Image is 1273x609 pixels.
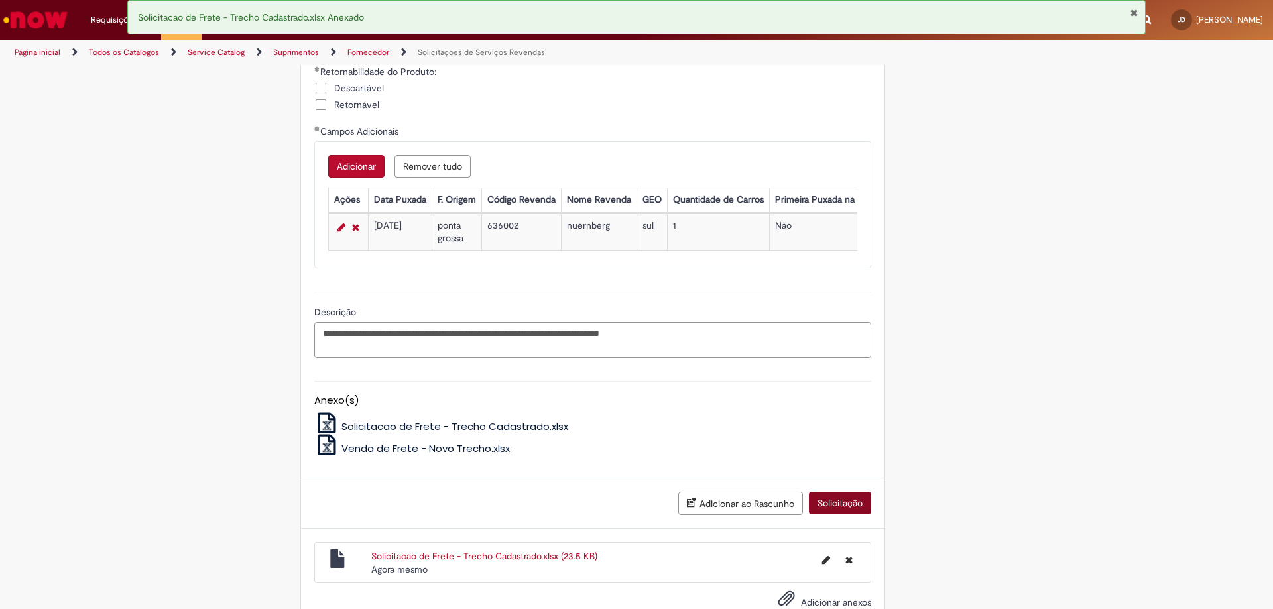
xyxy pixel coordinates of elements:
span: Descrição [314,306,359,318]
span: JD [1178,15,1185,24]
span: Solicitacao de Frete - Trecho Cadastrado.xlsx Anexado [138,11,364,23]
th: Data Puxada [368,188,432,212]
span: Adicionar anexos [801,596,871,608]
ul: Trilhas de página [10,40,839,65]
a: Suprimentos [273,47,319,58]
span: Retornabilidade do Produto: [320,66,439,78]
span: Retornável [334,98,379,111]
a: Fornecedor [347,47,389,58]
a: Página inicial [15,47,60,58]
td: Não [769,213,896,251]
th: F. Origem [432,188,481,212]
a: Solicitações de Serviços Revendas [418,47,545,58]
th: Nome Revenda [561,188,636,212]
h5: Anexo(s) [314,395,871,406]
button: Adicionar ao Rascunho [678,492,803,515]
span: [PERSON_NAME] [1196,14,1263,25]
td: [DATE] [368,213,432,251]
th: Primeira Puxada na Fábrica? [769,188,896,212]
button: Fechar Notificação [1130,7,1138,18]
time: 28/08/2025 15:33:36 [371,563,428,575]
td: 636002 [481,213,561,251]
th: Código Revenda [481,188,561,212]
td: nuernberg [561,213,636,251]
button: Editar nome de arquivo Solicitacao de Frete - Trecho Cadastrado.xlsx [814,549,838,571]
span: Solicitacao de Frete - Trecho Cadastrado.xlsx [341,419,568,433]
a: Editar Linha 1 [334,219,349,235]
span: Requisições [91,13,137,27]
th: Quantidade de Carros [667,188,769,212]
th: Ações [328,188,368,212]
span: Campos Adicionais [320,125,401,137]
a: Solicitacao de Frete - Trecho Cadastrado.xlsx (23.5 KB) [371,550,597,562]
td: 1 [667,213,769,251]
span: Venda de Frete - Novo Trecho.xlsx [341,441,510,455]
td: sul [636,213,667,251]
a: Todos os Catálogos [89,47,159,58]
td: ponta grossa [432,213,481,251]
button: Add a row for Campos Adicionais [328,155,385,178]
span: Obrigatório Preenchido [314,66,320,72]
span: Obrigatório Preenchido [314,126,320,131]
th: GEO [636,188,667,212]
a: Solicitacao de Frete - Trecho Cadastrado.xlsx [314,419,569,433]
a: Service Catalog [188,47,245,58]
button: Remove all rows for Campos Adicionais [394,155,471,178]
img: ServiceNow [1,7,70,33]
span: Agora mesmo [371,563,428,575]
button: Solicitação [809,492,871,514]
textarea: Descrição [314,322,871,358]
a: Venda de Frete - Novo Trecho.xlsx [314,441,511,455]
button: Excluir Solicitacao de Frete - Trecho Cadastrado.xlsx [837,549,861,571]
a: Remover linha 1 [349,219,363,235]
span: Descartável [334,82,384,95]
